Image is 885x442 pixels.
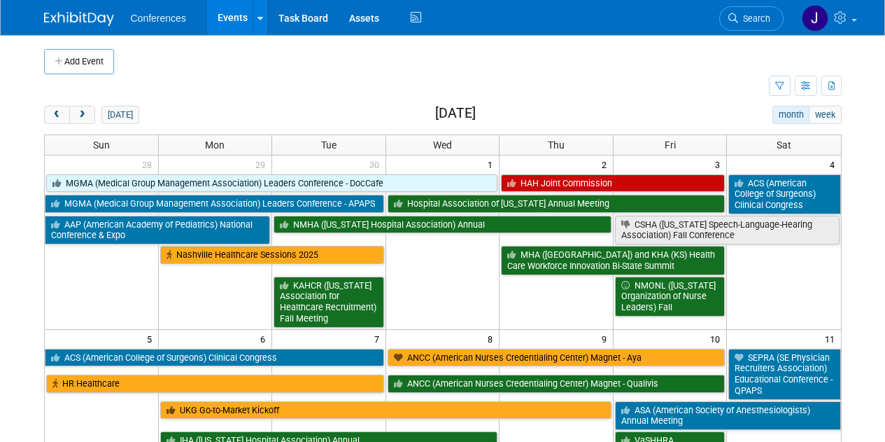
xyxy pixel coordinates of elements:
[44,106,70,124] button: prev
[615,277,725,317] a: NMONL ([US_STATE] Organization of Nurse Leaders) Fall
[548,139,565,151] span: Thu
[44,12,114,26] img: ExhibitDay
[388,195,725,213] a: Hospital Association of [US_STATE] Annual Meeting
[719,6,784,31] a: Search
[141,156,158,173] span: 28
[728,349,840,400] a: SEPRA (SE Physician Recruiters Association) Educational Conference - QPAPS
[321,139,337,151] span: Tue
[373,330,385,347] span: 7
[665,139,676,151] span: Fri
[728,174,840,214] a: ACS (American College of Surgeons) Clinical Congress
[600,330,613,347] span: 9
[93,139,110,151] span: Sun
[435,106,476,121] h2: [DATE]
[709,330,726,347] span: 10
[600,156,613,173] span: 2
[205,139,225,151] span: Mon
[714,156,726,173] span: 3
[501,246,725,275] a: MHA ([GEOGRAPHIC_DATA]) and KHA (KS) Health Care Workforce Innovation Bi-State Summit
[615,216,840,244] a: CSHA ([US_STATE] Speech-Language-Hearing Association) Fall Conference
[146,330,158,347] span: 5
[802,5,828,32] img: Jenny Clavero
[738,13,770,24] span: Search
[131,13,186,24] span: Conferences
[828,156,841,173] span: 4
[615,401,841,430] a: ASA (American Society of Anesthesiologists) Annual Meeting
[274,277,384,328] a: KAHCR ([US_STATE] Association for Healthcare Recruitment) Fall Meeting
[777,139,791,151] span: Sat
[44,49,114,74] button: Add Event
[368,156,385,173] span: 30
[160,401,611,420] a: UKG Go-to-Market Kickoff
[45,195,384,213] a: MGMA (Medical Group Management Association) Leaders Conference - APAPS
[274,216,611,234] a: NMHA ([US_STATE] Hospital Association) Annual
[486,330,499,347] span: 8
[501,174,725,193] a: HAH Joint Commission
[46,375,384,393] a: HR Healthcare
[46,174,498,193] a: MGMA (Medical Group Management Association) Leaders Conference - DocCafe
[433,139,452,151] span: Wed
[388,349,725,367] a: ANCC (American Nurses Credentialing Center) Magnet - Aya
[809,106,841,124] button: week
[101,106,139,124] button: [DATE]
[486,156,499,173] span: 1
[823,330,841,347] span: 11
[772,106,809,124] button: month
[45,349,384,367] a: ACS (American College of Surgeons) Clinical Congress
[259,330,271,347] span: 6
[45,216,271,244] a: AAP (American Academy of Pediatrics) National Conference & Expo
[160,246,384,264] a: Nashville Healthcare Sessions 2025
[69,106,95,124] button: next
[254,156,271,173] span: 29
[388,375,725,393] a: ANCC (American Nurses Credentialing Center) Magnet - Qualivis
